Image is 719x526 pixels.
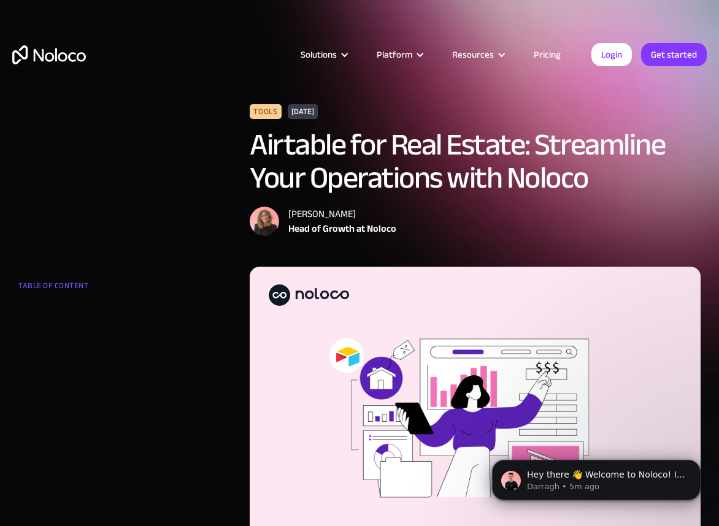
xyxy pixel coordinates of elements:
[377,47,412,63] div: Platform
[301,47,337,63] div: Solutions
[12,45,86,64] a: home
[452,47,494,63] div: Resources
[288,207,396,221] div: [PERSON_NAME]
[288,221,396,236] div: Head of Growth at Noloco
[285,47,361,63] div: Solutions
[591,43,632,66] a: Login
[437,47,518,63] div: Resources
[361,47,437,63] div: Platform
[474,434,719,520] iframe: Intercom notifications message
[518,47,576,63] a: Pricing
[641,43,707,66] a: Get started
[18,276,150,301] div: TABLE OF CONTENT
[250,128,701,194] h1: Airtable for Real Estate: Streamline Your Operations with Noloco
